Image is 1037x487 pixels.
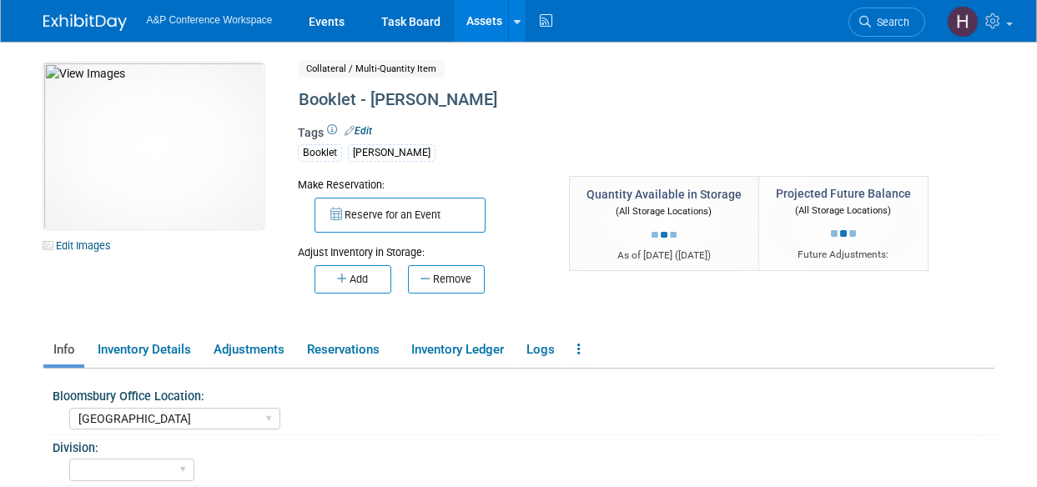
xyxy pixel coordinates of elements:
[147,14,273,26] span: A&P Conference Workspace
[678,249,707,261] span: [DATE]
[871,16,909,28] span: Search
[516,335,564,364] a: Logs
[297,335,398,364] a: Reservations
[586,186,742,203] div: Quantity Available in Storage
[43,14,127,31] img: ExhibitDay
[776,185,911,202] div: Projected Future Balance
[53,384,999,404] div: Bloomsbury Office Location:
[298,176,544,193] div: Make Reservation:
[315,198,486,233] button: Reserve for an Event
[776,202,911,218] div: (All Storage Locations)
[298,233,544,260] div: Adjust Inventory in Storage:
[298,144,342,162] div: Booklet
[293,85,924,115] div: Booklet - [PERSON_NAME]
[345,125,372,137] a: Edit
[401,335,513,364] a: Inventory Ledger
[652,232,677,238] img: loading...
[298,60,445,78] span: Collateral / Multi-Quantity Item
[43,335,84,364] a: Info
[586,249,742,263] div: As of [DATE] ( )
[848,8,925,37] a: Search
[586,203,742,218] div: (All Storage Locations)
[88,335,200,364] a: Inventory Details
[408,265,485,294] button: Remove
[831,230,856,237] img: loading...
[43,63,264,229] img: View Images
[947,6,979,38] img: Hannah Siegel
[776,248,911,262] div: Future Adjustments:
[53,435,999,456] div: Division:
[43,235,118,256] a: Edit Images
[204,335,294,364] a: Adjustments
[315,265,391,294] button: Add
[298,124,924,173] div: Tags
[348,144,435,162] div: [PERSON_NAME]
